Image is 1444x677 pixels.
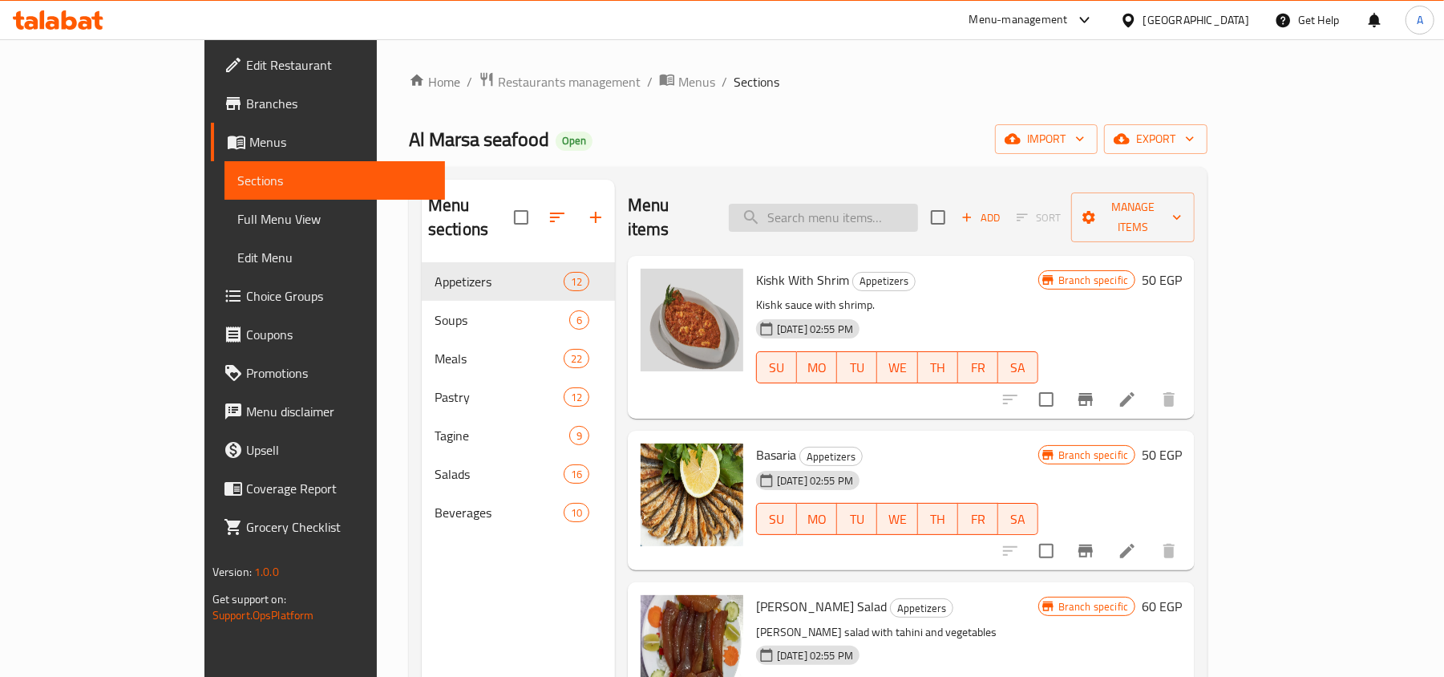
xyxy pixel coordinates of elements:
span: MO [803,356,831,379]
button: export [1104,124,1207,154]
div: Tagine [435,426,569,445]
div: Menu-management [969,10,1068,30]
button: MO [797,351,837,383]
a: Edit Menu [224,238,446,277]
button: SU [756,351,797,383]
span: 12 [564,274,589,290]
span: Coverage Report [246,479,433,498]
div: items [569,310,589,330]
span: Select to update [1029,534,1063,568]
span: Branches [246,94,433,113]
a: Sections [224,161,446,200]
span: Menus [249,132,433,152]
span: WE [884,356,911,379]
span: Grocery Checklist [246,517,433,537]
span: Kishk With Shrim [756,268,849,292]
span: TU [843,356,871,379]
span: Salads [435,464,564,484]
button: Manage items [1071,193,1195,242]
div: Meals22 [422,339,615,378]
div: items [564,464,589,484]
span: Edit Menu [237,248,433,267]
span: [DATE] 02:55 PM [771,648,860,663]
div: Appetizers12 [422,262,615,301]
div: items [564,503,589,522]
a: Restaurants management [479,71,641,92]
a: Choice Groups [211,277,446,315]
span: Beverages [435,503,564,522]
span: Meals [435,349,564,368]
span: Choice Groups [246,286,433,306]
a: Upsell [211,431,446,469]
div: items [564,272,589,291]
span: Appetizers [800,448,862,466]
span: Upsell [246,440,433,460]
button: delete [1150,380,1188,419]
span: TH [924,508,952,531]
button: SA [998,503,1038,535]
button: MO [797,503,837,535]
a: Coverage Report [211,469,446,508]
img: Basaria [641,444,743,546]
button: TU [837,351,877,383]
span: 10 [564,505,589,521]
span: Restaurants management [498,72,641,91]
span: Soups [435,310,569,330]
div: Pastry12 [422,378,615,416]
span: Add [959,209,1002,227]
span: Promotions [246,363,433,383]
span: Menu disclaimer [246,402,433,421]
div: Soups6 [422,301,615,339]
div: Appetizers [799,447,863,466]
span: Sections [734,72,779,91]
button: import [995,124,1098,154]
button: Branch-specific-item [1066,380,1105,419]
button: SA [998,351,1038,383]
div: items [564,349,589,368]
nav: Menu sections [422,256,615,538]
a: Menus [211,123,446,161]
button: Add [955,205,1006,230]
button: Branch-specific-item [1066,532,1105,570]
span: FR [965,508,992,531]
span: 22 [564,351,589,367]
span: 1.0.0 [254,561,279,582]
span: Version: [212,561,252,582]
span: WE [884,508,911,531]
a: Menus [659,71,715,92]
h2: Menu items [628,193,710,241]
input: search [729,204,918,232]
span: MO [803,508,831,531]
span: SU [763,356,791,379]
span: Pastry [435,387,564,407]
span: 16 [564,467,589,482]
li: / [467,72,472,91]
span: Edit Restaurant [246,55,433,75]
span: SU [763,508,791,531]
a: Edit menu item [1118,390,1137,409]
button: TU [837,503,877,535]
a: Branches [211,84,446,123]
span: FR [965,356,992,379]
div: Appetizers [890,598,953,618]
span: Al Marsa seafood [409,121,549,157]
span: [PERSON_NAME] Salad [756,594,887,618]
span: Branch specific [1052,273,1135,288]
a: Grocery Checklist [211,508,446,546]
span: export [1117,129,1195,149]
div: items [569,426,589,445]
button: TH [918,503,958,535]
div: Beverages10 [422,493,615,532]
button: WE [877,351,917,383]
button: TH [918,351,958,383]
a: Coupons [211,315,446,354]
span: Add item [955,205,1006,230]
span: TU [843,508,871,531]
a: Support.OpsPlatform [212,605,314,626]
h2: Menu sections [428,193,514,241]
img: Kishk With Shrim [641,269,743,371]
